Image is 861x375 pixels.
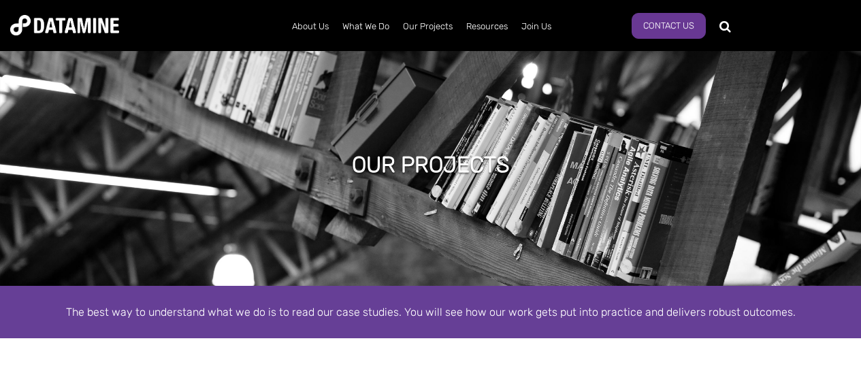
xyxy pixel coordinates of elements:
[43,303,819,321] div: The best way to understand what we do is to read our case studies. You will see how our work gets...
[336,9,396,44] a: What We Do
[285,9,336,44] a: About Us
[10,15,119,35] img: Datamine
[459,9,515,44] a: Resources
[396,9,459,44] a: Our Projects
[352,150,510,180] h1: Our projects
[632,13,706,39] a: Contact Us
[515,9,558,44] a: Join Us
